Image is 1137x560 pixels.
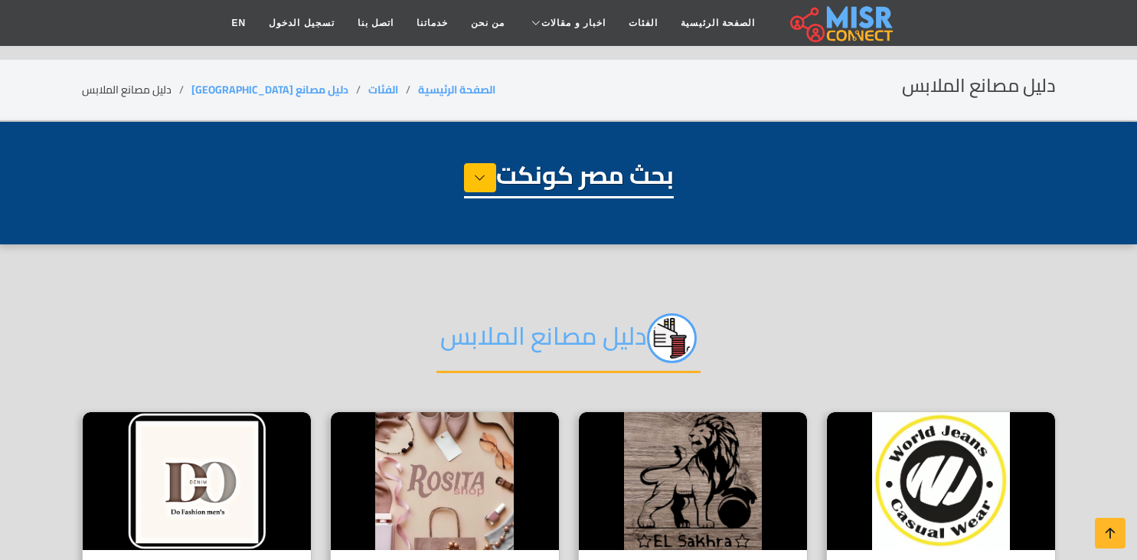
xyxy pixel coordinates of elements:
a: دليل مصانع [GEOGRAPHIC_DATA] [191,80,348,100]
a: الفئات [368,80,398,100]
a: تسجيل الدخول [257,8,345,38]
span: اخبار و مقالات [541,16,606,30]
img: jc8qEEzyi89FPzAOrPPq.png [647,313,697,363]
img: main.misr_connect [790,4,893,42]
h1: بحث مصر كونكت [464,160,674,198]
img: مصنع عالم الجينز السوري [827,412,1055,550]
a: اخبار و مقالات [516,8,617,38]
a: الفئات [617,8,669,38]
img: مكتب الصخرة للملابس الجاهزة شبرا [579,412,807,550]
img: محل Rosita [331,412,559,550]
h2: دليل مصانع الملابس [902,75,1056,97]
a: الصفحة الرئيسية [669,8,766,38]
img: دو جينز [83,412,311,550]
a: خدماتنا [405,8,459,38]
h2: دليل مصانع الملابس [436,313,701,373]
a: من نحن [459,8,516,38]
a: EN [221,8,258,38]
li: دليل مصانع الملابس [82,82,191,98]
a: اتصل بنا [346,8,405,38]
a: الصفحة الرئيسية [418,80,495,100]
